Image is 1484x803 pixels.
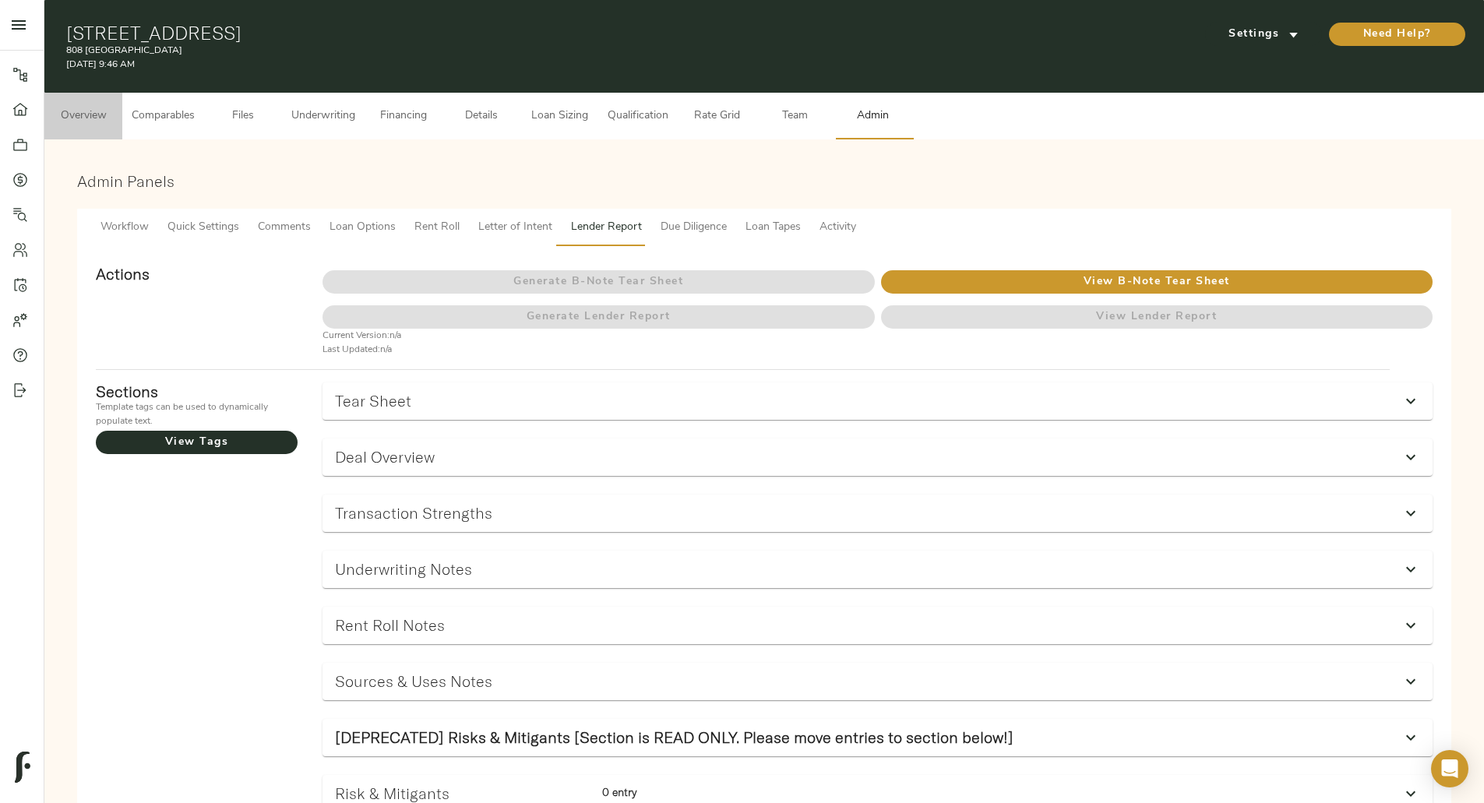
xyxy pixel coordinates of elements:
span: Quick Settings [167,218,239,238]
img: logo [15,752,30,783]
div: Deal Overview [323,438,1433,476]
h3: Admin Panels [77,172,1451,190]
button: Settings [1205,23,1322,46]
p: Template tags can be used to dynamically populate text. [96,400,298,428]
span: Files [213,107,273,126]
span: Underwriting [291,107,355,126]
div: Rent Roll Notes [323,607,1433,644]
p: 808 [GEOGRAPHIC_DATA] [66,44,997,58]
div: Transaction Strengths [323,495,1433,532]
span: Overview [54,107,113,126]
span: Comments [258,218,311,238]
strong: Sections [96,382,158,401]
h3: Transaction Strengths [335,504,492,522]
span: Qualification [608,107,668,126]
div: Underwriting Notes [323,551,1433,588]
span: Team [765,107,824,126]
span: Lender Report [571,218,642,238]
strong: Actions [96,264,150,284]
span: Rent Roll [414,218,460,238]
span: Comparables [132,107,195,126]
div: Open Intercom Messenger [1431,750,1468,787]
span: Workflow [100,218,149,238]
strong: [DEPRECATED] Risks & Mitigants [Section is READ ONLY. Please move entries to section below!] [335,727,1013,747]
span: Rate Grid [687,107,746,126]
span: Details [452,107,511,126]
div: [DEPRECATED] Risks & Mitigants [Section is READ ONLY. Please move entries to section below!] [323,719,1433,756]
h3: Deal Overview [335,448,435,466]
span: Settings [1221,25,1306,44]
button: Need Help? [1329,23,1465,46]
h3: Rent Roll Notes [335,616,445,634]
h1: [STREET_ADDRESS] [66,22,997,44]
div: Tear Sheet [323,382,1433,420]
p: Current Version: n/a [323,329,874,343]
p: Last Updated: n/a [323,343,874,357]
span: Loan Sizing [530,107,589,126]
div: Sources & Uses Notes [323,663,1433,700]
h3: Sources & Uses Notes [335,672,492,690]
h3: Underwriting Notes [335,560,472,578]
button: View Tags [96,431,298,454]
span: Admin [843,107,902,126]
span: View Tags [96,433,298,453]
strong: 0 entry [602,785,636,799]
h3: Tear Sheet [335,392,411,410]
p: [DATE] 9:46 AM [66,58,997,72]
button: View B-Note Tear Sheet [881,270,1433,294]
span: Loan Options [330,218,396,238]
span: Letter of Intent [478,218,552,238]
span: View B-Note Tear Sheet [881,273,1433,292]
h3: Risk & Mitigants [335,784,590,802]
span: Loan Tapes [746,218,801,238]
span: Activity [820,218,856,238]
span: Financing [374,107,433,126]
span: Need Help? [1345,25,1450,44]
span: Due Diligence [661,218,727,238]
